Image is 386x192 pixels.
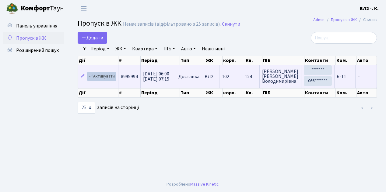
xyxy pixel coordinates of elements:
[360,5,379,12] a: ВЛ2 -. К.
[357,16,377,23] li: Список
[141,56,180,65] th: Період
[245,74,257,79] span: 124
[21,3,50,13] b: Комфорт
[3,44,64,56] a: Розширений пошук
[118,88,141,97] th: #
[222,73,229,80] span: 102
[167,181,219,188] div: Розроблено .
[304,13,386,26] nav: breadcrumb
[82,34,103,41] span: Додати
[180,56,205,65] th: Тип
[21,3,64,14] span: Таун
[311,32,377,44] input: Пошук...
[223,88,245,97] th: корп.
[304,56,336,65] th: Контакти
[180,88,205,97] th: Тип
[76,3,91,13] button: Переключити навігацію
[78,102,95,114] select: записів на сторінці
[143,71,169,82] span: [DATE] 06:00 [DATE] 07:15
[304,88,336,97] th: Контакти
[118,56,141,65] th: #
[356,56,377,65] th: Авто
[262,69,299,84] span: [PERSON_NAME] [PERSON_NAME] Володимирівна
[358,73,360,80] span: -
[205,56,223,65] th: ЖК
[130,44,160,54] a: Квартира
[245,56,262,65] th: Кв.
[121,73,138,80] span: 8995994
[331,16,357,23] a: Пропуск в ЖК
[113,44,128,54] a: ЖК
[222,21,240,27] a: Скинути
[141,88,180,97] th: Період
[356,88,377,97] th: Авто
[123,21,221,27] div: Немає записів (відфільтровано з 25 записів).
[78,102,139,114] label: записів на сторінці
[190,181,219,187] a: Massive Kinetic
[336,88,356,97] th: Ком.
[262,88,304,97] th: ПІБ
[16,23,57,29] span: Панель управління
[3,20,64,32] a: Панель управління
[16,35,46,42] span: Пропуск в ЖК
[262,56,304,65] th: ПІБ
[205,88,223,97] th: ЖК
[223,56,245,65] th: корп.
[313,16,325,23] a: Admin
[88,44,112,54] a: Період
[199,44,227,54] a: Неактивні
[336,56,356,65] th: Ком.
[205,74,217,79] span: ВЛ2
[78,88,118,97] th: Дії
[178,74,199,79] span: Доставка
[161,44,177,54] a: ПІБ
[16,47,59,54] span: Розширений пошук
[337,73,346,80] span: 6-11
[87,72,116,81] a: Активувати
[78,18,121,29] span: Пропуск в ЖК
[6,2,18,15] img: logo.png
[78,32,107,44] a: Додати
[179,44,198,54] a: Авто
[78,56,118,65] th: Дії
[3,32,64,44] a: Пропуск в ЖК
[245,88,262,97] th: Кв.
